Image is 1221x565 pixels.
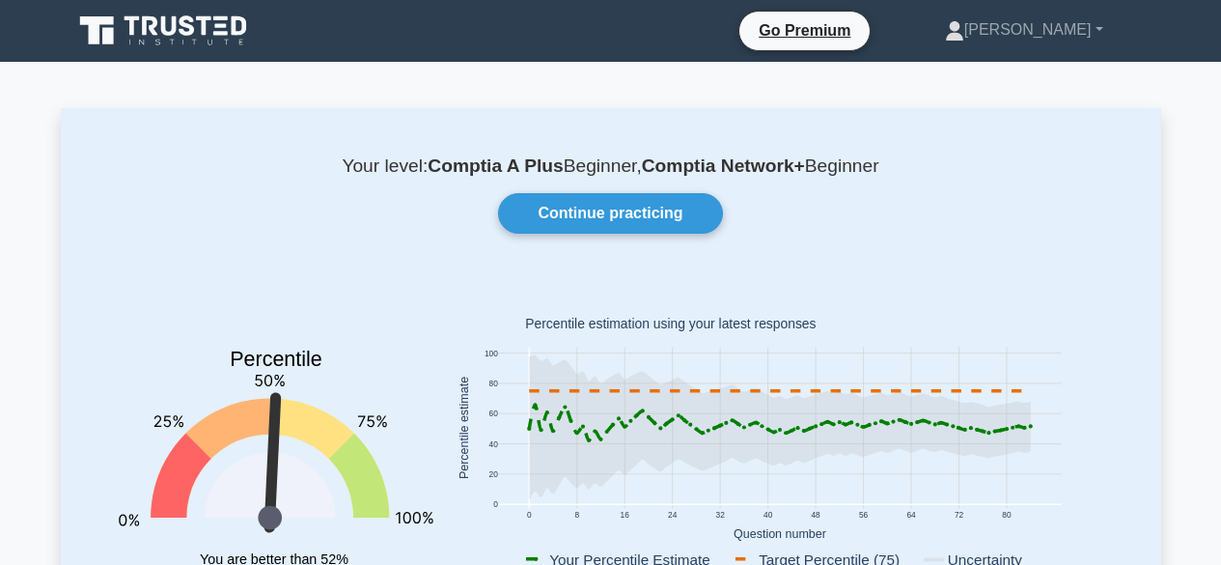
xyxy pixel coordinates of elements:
text: 0 [526,510,531,520]
a: [PERSON_NAME] [899,11,1150,49]
text: 56 [858,510,868,520]
text: 40 [488,439,498,449]
a: Continue practicing [498,193,722,234]
text: 8 [574,510,579,520]
a: Go Premium [747,18,862,42]
text: Percentile estimate [458,377,471,479]
text: 64 [906,510,916,520]
text: 16 [620,510,629,520]
text: 100 [484,349,497,358]
text: 72 [954,510,963,520]
b: Comptia Network+ [642,155,805,176]
text: 48 [811,510,820,520]
text: 40 [763,510,773,520]
text: 32 [715,510,725,520]
text: 20 [488,469,498,479]
text: Percentile [230,348,322,371]
b: Comptia A Plus [428,155,563,176]
text: Percentile estimation using your latest responses [525,317,816,332]
text: 80 [1002,510,1012,520]
text: 0 [493,500,498,510]
text: 24 [668,510,678,520]
text: 80 [488,379,498,388]
text: Question number [734,527,826,541]
p: Your level: Beginner, Beginner [107,155,1115,178]
text: 60 [488,410,498,419]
